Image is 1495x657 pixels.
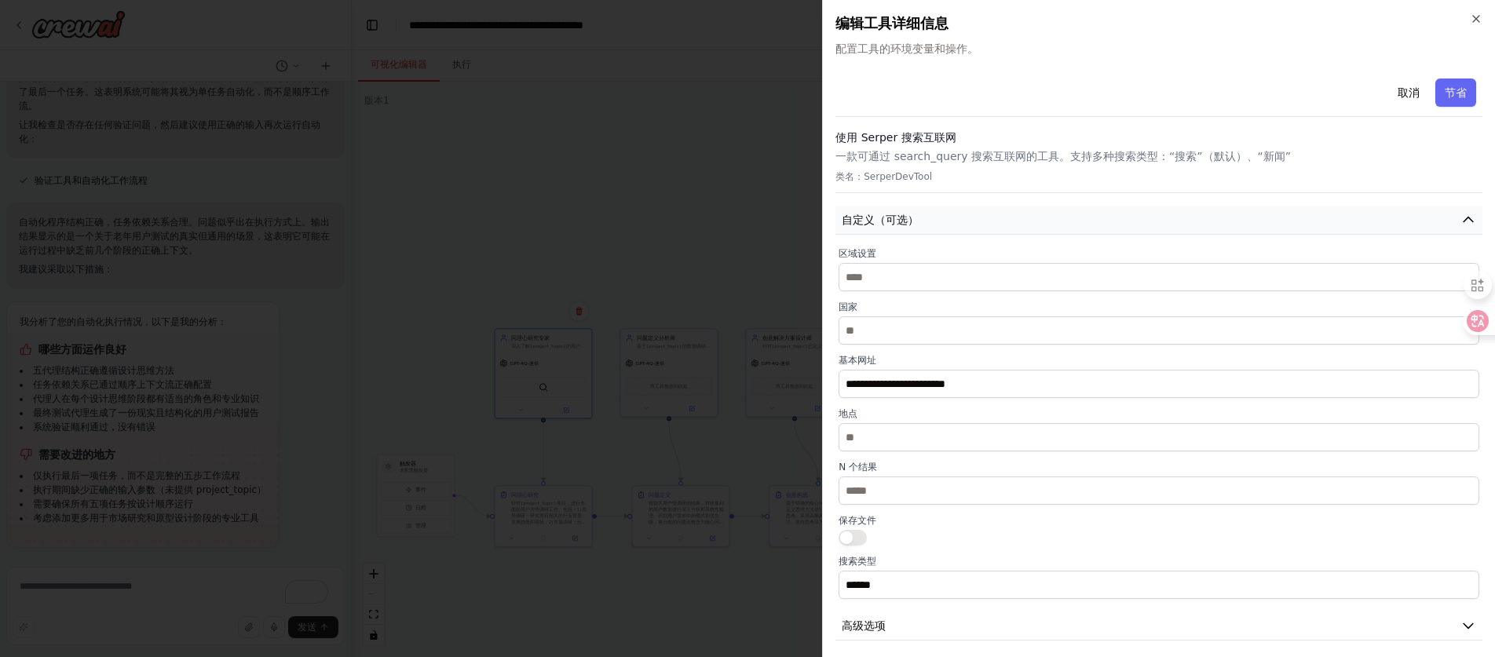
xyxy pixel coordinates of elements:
font: 国家 [839,301,857,312]
font: 配置工具的环境变量和操作。 [835,42,978,55]
font: 保存文件 [839,515,876,526]
button: 节省 [1435,78,1476,107]
font: 使用 Serper 搜索互联网 [835,131,956,144]
font: 类名： [835,171,864,182]
font: 基本网址 [839,355,876,366]
font: 取消 [1398,86,1420,99]
font: 自定义（可选） [842,214,919,226]
font: 高级选项 [842,619,886,632]
font: 编辑工具详细信息 [835,15,949,31]
font: 节省 [1445,86,1467,99]
font: N 个结果 [839,462,877,473]
font: 区域设置 [839,248,876,259]
font: 搜索类型 [839,556,876,567]
button: 自定义（可选） [835,206,1482,235]
button: 高级选项 [835,611,1482,641]
font: 地点 [839,408,857,419]
button: 取消 [1388,78,1429,107]
font: SerperDevTool [864,171,932,182]
font: 一款可通过 search_query 搜索互联网的工具。支持多种搜索类型：“搜索”（默认）、“新闻” [835,150,1291,162]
